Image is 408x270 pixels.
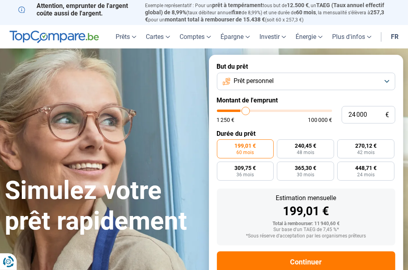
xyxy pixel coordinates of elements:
[217,130,396,137] label: Durée du prêt
[216,25,255,48] a: Épargne
[297,172,314,177] span: 30 mois
[223,195,389,201] div: Estimation mensuelle
[145,2,390,23] p: Exemple représentatif : Pour un tous but de , un (taux débiteur annuel de 8,99%) et une durée de ...
[287,2,309,8] span: 12.500 €
[357,150,375,155] span: 42 mois
[236,172,254,177] span: 36 mois
[386,25,403,48] a: fr
[234,77,274,85] span: Prêt personnel
[223,205,389,217] div: 199,01 €
[327,25,376,48] a: Plus d'infos
[5,175,199,237] h1: Simulez votre prêt rapidement
[234,165,256,171] span: 309,75 €
[10,31,99,43] img: TopCompare
[175,25,216,48] a: Comptes
[234,143,256,148] span: 199,01 €
[255,25,291,48] a: Investir
[217,96,396,104] label: Montant de l'emprunt
[165,16,265,23] span: montant total à rembourser de 15.438 €
[217,73,396,90] button: Prêt personnel
[308,117,332,123] span: 100 000 €
[111,25,141,48] a: Prêts
[297,150,314,155] span: 48 mois
[223,227,389,233] div: Sur base d'un TAEG de 7,45 %*
[141,25,175,48] a: Cartes
[295,165,316,171] span: 365,30 €
[296,9,316,15] span: 60 mois
[223,221,389,227] div: Total à rembourser: 11 940,60 €
[212,2,263,8] span: prêt à tempérament
[18,2,136,17] p: Attention, emprunter de l'argent coûte aussi de l'argent.
[217,117,235,123] span: 1 250 €
[385,112,389,118] span: €
[357,172,375,177] span: 24 mois
[145,2,384,15] span: TAEG (Taux annuel effectif global) de 8,99%
[145,9,384,23] span: 257,3 €
[223,233,389,239] div: *Sous réserve d'acceptation par les organismes prêteurs
[295,143,316,148] span: 240,45 €
[291,25,327,48] a: Énergie
[217,63,396,70] label: But du prêt
[232,9,242,15] span: fixe
[236,150,254,155] span: 60 mois
[355,143,377,148] span: 270,12 €
[355,165,377,171] span: 448,71 €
